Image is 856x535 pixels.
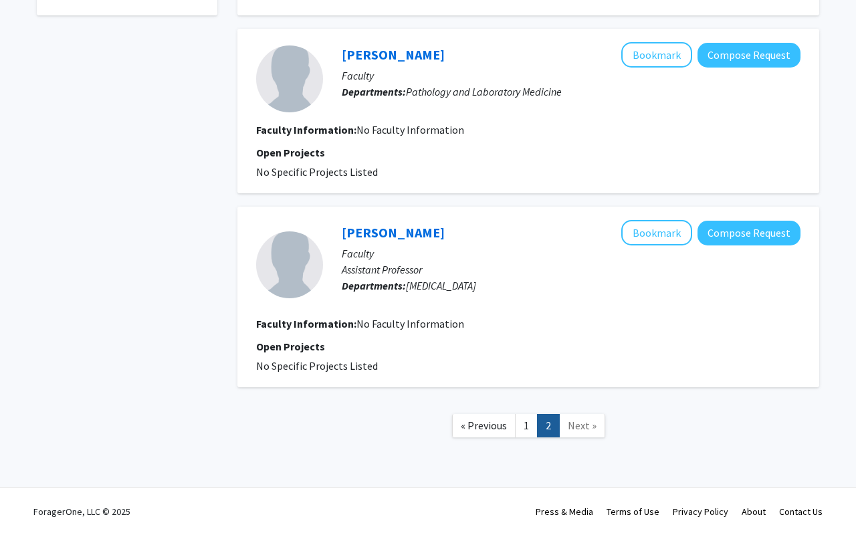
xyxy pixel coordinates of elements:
a: [PERSON_NAME] [342,224,445,241]
p: Faculty [342,68,800,84]
a: 1 [515,414,538,437]
a: About [742,506,766,518]
a: 2 [537,414,560,437]
b: Departments: [342,279,406,292]
span: « Previous [461,419,507,432]
a: Next Page [559,414,605,437]
span: Next » [568,419,597,432]
a: Previous [452,414,516,437]
b: Departments: [342,85,406,98]
span: No Faculty Information [356,123,464,136]
button: Add Justin Rueckert to Bookmarks [621,42,692,68]
p: Assistant Professor [342,261,800,278]
p: Faculty [342,245,800,261]
span: No Specific Projects Listed [256,165,378,179]
b: Faculty Information: [256,317,356,330]
a: Press & Media [536,506,593,518]
a: [PERSON_NAME] [342,46,445,63]
button: Add Justin Montgomery to Bookmarks [621,220,692,245]
a: Terms of Use [607,506,659,518]
button: Compose Request to Justin Rueckert [698,43,800,68]
p: Open Projects [256,338,800,354]
nav: Page navigation [237,401,819,455]
span: [MEDICAL_DATA] [406,279,476,292]
a: Contact Us [779,506,823,518]
button: Compose Request to Justin Montgomery [698,221,800,245]
a: Privacy Policy [673,506,728,518]
iframe: Chat [10,475,57,525]
div: ForagerOne, LLC © 2025 [33,488,130,535]
p: Open Projects [256,144,800,160]
span: Pathology and Laboratory Medicine [406,85,562,98]
b: Faculty Information: [256,123,356,136]
span: No Faculty Information [356,317,464,330]
span: No Specific Projects Listed [256,359,378,372]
